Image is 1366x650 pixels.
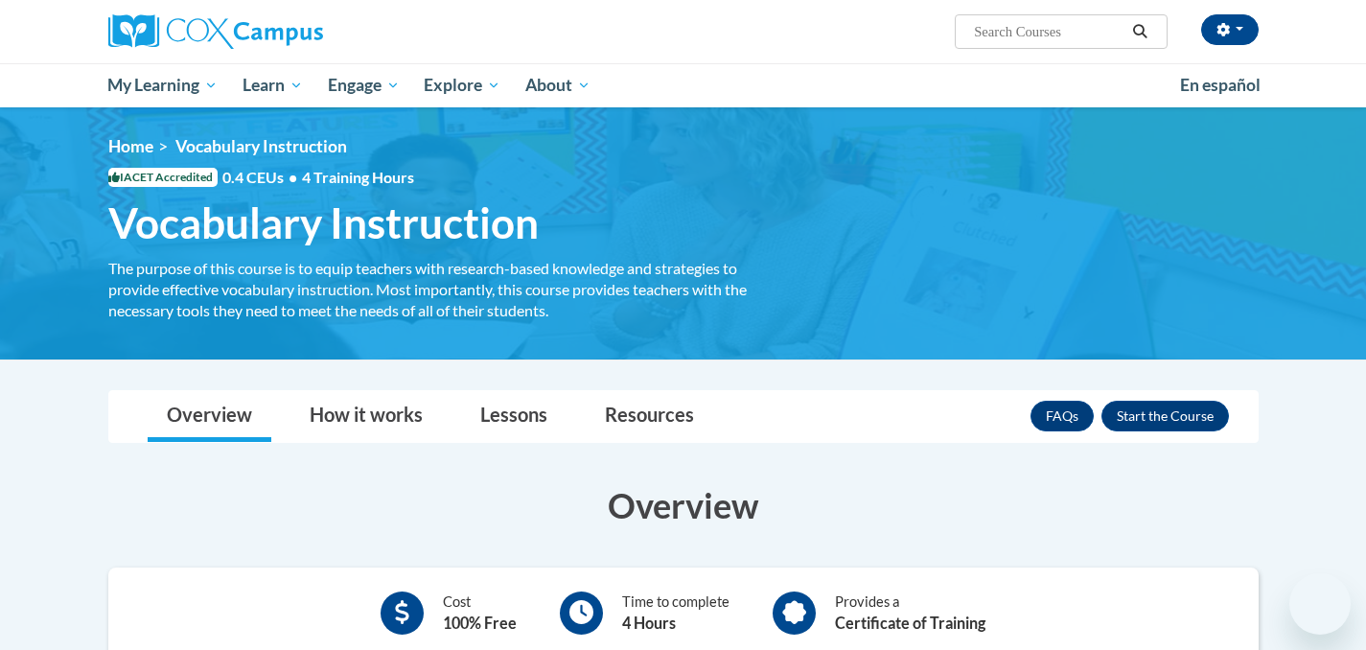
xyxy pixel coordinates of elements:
[108,481,1259,529] h3: Overview
[1101,401,1229,431] button: Enroll
[290,391,442,442] a: How it works
[108,136,153,156] a: Home
[108,14,323,49] img: Cox Campus
[107,74,218,97] span: My Learning
[513,63,603,107] a: About
[1131,25,1148,39] i: 
[1180,75,1261,95] span: En español
[443,592,517,635] div: Cost
[1168,65,1273,105] a: En español
[443,614,517,632] b: 100% Free
[1289,573,1351,635] iframe: Button to launch messaging window
[108,168,218,187] span: IACET Accredited
[525,74,590,97] span: About
[461,391,567,442] a: Lessons
[622,592,729,635] div: Time to complete
[302,168,414,186] span: 4 Training Hours
[1030,401,1094,431] a: FAQs
[108,14,473,49] a: Cox Campus
[96,63,231,107] a: My Learning
[175,136,347,156] span: Vocabulary Instruction
[586,391,713,442] a: Resources
[835,592,985,635] div: Provides a
[222,167,414,188] span: 0.4 CEUs
[1125,20,1154,43] button: Search
[622,614,676,632] b: 4 Hours
[835,614,985,632] b: Certificate of Training
[108,258,770,321] div: The purpose of this course is to equip teachers with research-based knowledge and strategies to p...
[243,74,303,97] span: Learn
[289,168,297,186] span: •
[80,63,1287,107] div: Main menu
[108,197,539,248] span: Vocabulary Instruction
[424,74,500,97] span: Explore
[148,391,271,442] a: Overview
[315,63,412,107] a: Engage
[328,74,400,97] span: Engage
[1201,14,1259,45] button: Account Settings
[411,63,513,107] a: Explore
[230,63,315,107] a: Learn
[972,20,1125,43] input: Search Courses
